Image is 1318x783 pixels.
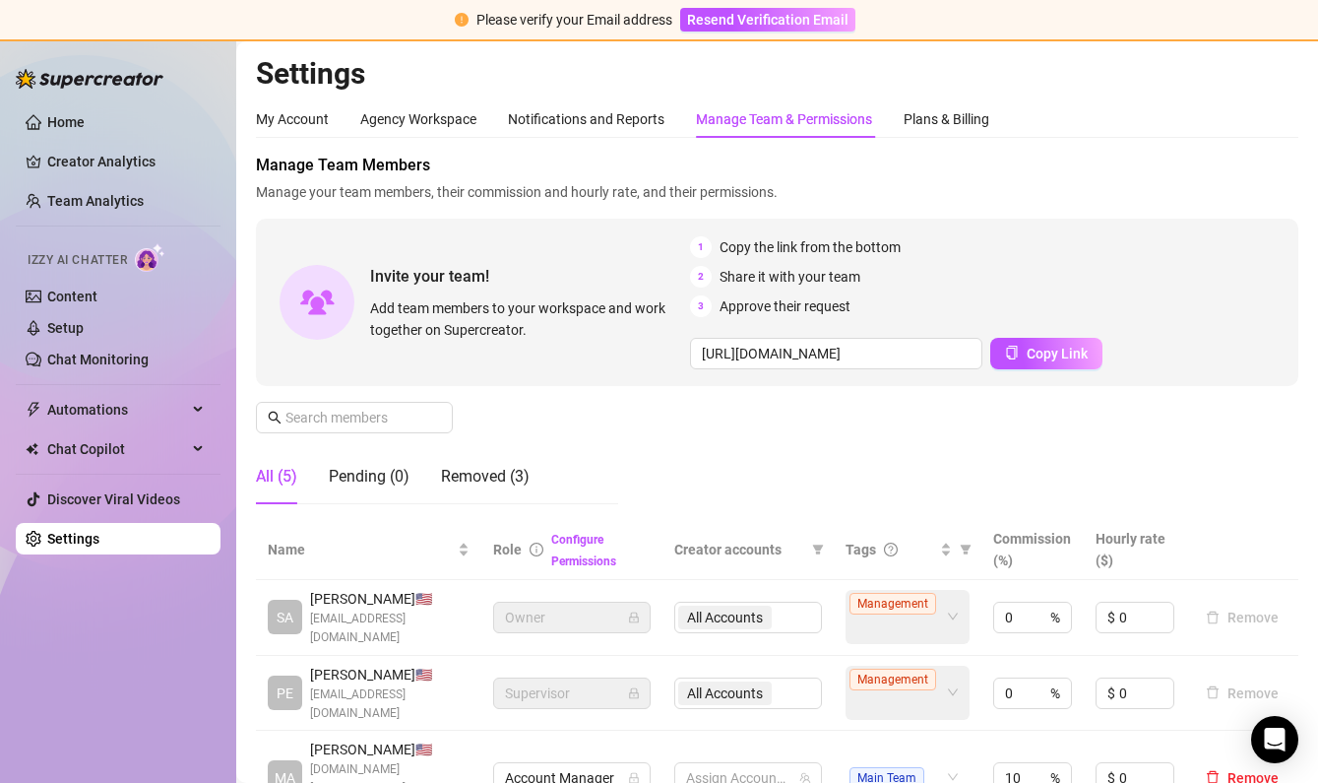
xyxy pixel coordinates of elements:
[990,338,1102,369] button: Copy Link
[256,154,1298,177] span: Manage Team Members
[720,295,850,317] span: Approve their request
[256,55,1298,93] h2: Settings
[884,543,898,556] span: question-circle
[1027,346,1088,361] span: Copy Link
[47,289,97,304] a: Content
[530,543,543,556] span: info-circle
[47,352,149,367] a: Chat Monitoring
[28,251,127,270] span: Izzy AI Chatter
[981,520,1084,580] th: Commission (%)
[551,533,616,568] a: Configure Permissions
[674,539,804,560] span: Creator accounts
[329,465,409,489] div: Pending (0)
[256,520,481,580] th: Name
[720,266,860,288] span: Share it with your team
[628,612,640,623] span: lock
[1251,716,1298,763] div: Open Intercom Messenger
[268,539,454,560] span: Name
[1084,520,1186,580] th: Hourly rate ($)
[47,531,99,547] a: Settings
[696,108,872,130] div: Manage Team & Permissions
[256,181,1298,203] span: Manage your team members, their commission and hourly rate, and their permissions.
[47,394,187,425] span: Automations
[47,433,187,465] span: Chat Copilot
[256,465,297,489] div: All (5)
[505,603,639,632] span: Owner
[277,607,293,628] span: SA
[849,593,936,615] span: Management
[47,193,144,209] a: Team Analytics
[1198,682,1287,705] button: Remove
[1005,346,1019,359] span: copy
[26,442,38,456] img: Chat Copilot
[808,535,828,564] span: filter
[16,69,163,89] img: logo-BBDzfeDw.svg
[256,108,329,130] div: My Account
[360,108,476,130] div: Agency Workspace
[47,114,85,130] a: Home
[268,411,282,424] span: search
[720,236,901,258] span: Copy the link from the bottom
[26,402,41,418] span: thunderbolt
[690,295,712,317] span: 3
[47,146,205,177] a: Creator Analytics
[849,669,936,690] span: Management
[310,664,470,685] span: [PERSON_NAME] 🇺🇸
[370,264,690,289] span: Invite your team!
[310,739,470,760] span: [PERSON_NAME] 🇺🇸
[812,544,824,555] span: filter
[310,610,470,647] span: [EMAIL_ADDRESS][DOMAIN_NAME]
[680,8,855,32] button: Resend Verification Email
[690,266,712,288] span: 2
[47,491,180,507] a: Discover Viral Videos
[687,12,848,28] span: Resend Verification Email
[846,539,876,560] span: Tags
[690,236,712,258] span: 1
[956,535,975,564] span: filter
[960,544,972,555] span: filter
[505,679,639,708] span: Supervisor
[441,465,530,489] div: Removed (3)
[285,407,425,428] input: Search members
[310,685,470,723] span: [EMAIL_ADDRESS][DOMAIN_NAME]
[310,588,470,610] span: [PERSON_NAME] 🇺🇸
[904,108,989,130] div: Plans & Billing
[47,320,84,336] a: Setup
[370,297,682,341] span: Add team members to your workspace and work together on Supercreator.
[628,687,640,699] span: lock
[493,542,522,557] span: Role
[476,9,672,31] div: Please verify your Email address
[277,683,293,704] span: PE
[1198,606,1287,629] button: Remove
[455,13,469,27] span: exclamation-circle
[508,108,664,130] div: Notifications and Reports
[135,243,165,272] img: AI Chatter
